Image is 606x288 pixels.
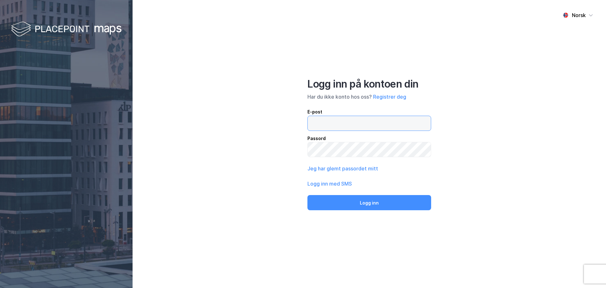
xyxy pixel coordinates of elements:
[373,93,406,101] button: Registrer deg
[574,258,606,288] iframe: Chat Widget
[307,195,431,210] button: Logg inn
[307,180,352,187] button: Logg inn med SMS
[307,78,431,90] div: Logg inn på kontoen din
[307,135,431,142] div: Passord
[572,11,586,19] div: Norsk
[11,20,122,39] img: logo-white.f07954bde2210d2a523dddb988cd2aa7.svg
[307,93,431,101] div: Har du ikke konto hos oss?
[307,108,431,116] div: E-post
[307,165,378,172] button: Jeg har glemt passordet mitt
